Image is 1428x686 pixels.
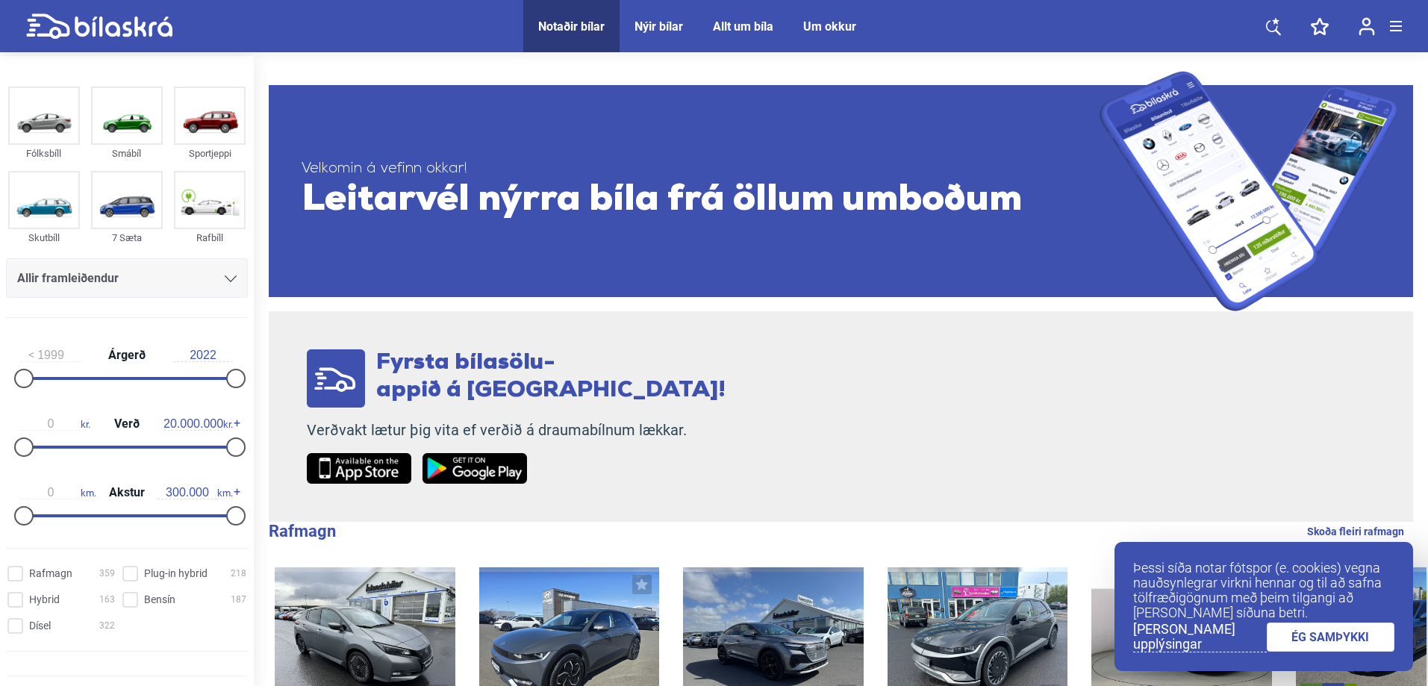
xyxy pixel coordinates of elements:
[231,592,246,608] span: 187
[163,417,233,431] span: kr.
[29,618,51,634] span: Dísel
[144,592,175,608] span: Bensín
[302,160,1100,178] span: Velkomin á vefinn okkar!
[91,145,163,162] div: Smábíl
[105,487,149,499] span: Akstur
[1359,17,1375,36] img: user-login.svg
[1307,522,1404,541] a: Skoða fleiri rafmagn
[91,229,163,246] div: 7 Sæta
[158,486,233,499] span: km.
[174,229,246,246] div: Rafbíll
[99,566,115,581] span: 359
[538,19,605,34] a: Notaðir bílar
[8,229,80,246] div: Skutbíll
[231,566,246,581] span: 218
[1133,622,1267,652] a: [PERSON_NAME] upplýsingar
[21,417,90,431] span: kr.
[269,522,336,540] b: Rafmagn
[8,145,80,162] div: Fólksbíll
[99,592,115,608] span: 163
[1133,561,1394,620] p: Þessi síða notar fótspor (e. cookies) vegna nauðsynlegrar virkni hennar og til að safna tölfræðig...
[110,418,143,430] span: Verð
[17,268,119,289] span: Allir framleiðendur
[144,566,208,581] span: Plug-in hybrid
[174,145,246,162] div: Sportjeppi
[376,352,726,402] span: Fyrsta bílasölu- appið á [GEOGRAPHIC_DATA]!
[29,592,60,608] span: Hybrid
[99,618,115,634] span: 322
[29,566,72,581] span: Rafmagn
[307,421,726,440] p: Verðvakt lætur þig vita ef verðið á draumabílnum lækkar.
[21,486,96,499] span: km.
[302,178,1100,223] span: Leitarvél nýrra bíla frá öllum umboðum
[803,19,856,34] a: Um okkur
[1267,623,1395,652] a: ÉG SAMÞYKKI
[269,71,1413,311] a: Velkomin á vefinn okkar!Leitarvél nýrra bíla frá öllum umboðum
[635,19,683,34] a: Nýir bílar
[105,349,149,361] span: Árgerð
[713,19,773,34] a: Allt um bíla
